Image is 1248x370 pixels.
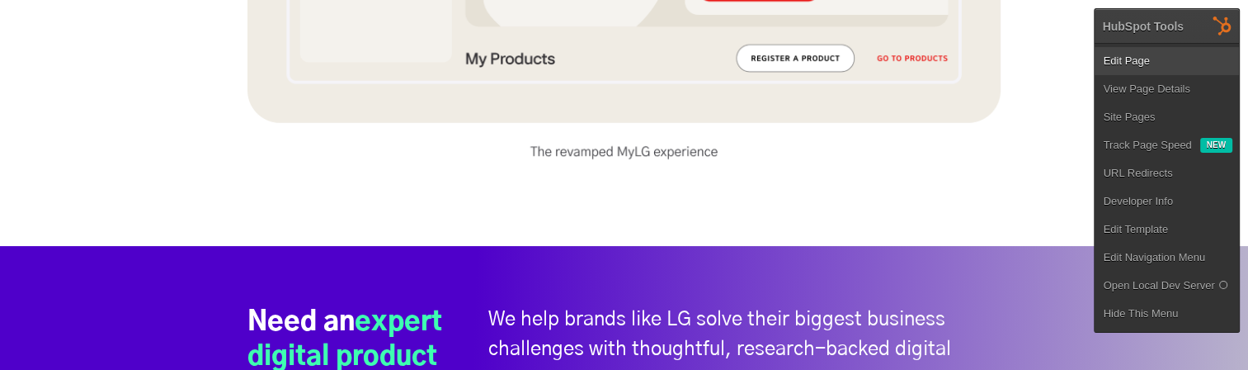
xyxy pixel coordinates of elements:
a: Edit Navigation Menu [1095,244,1239,272]
div: HubSpot Tools Edit PageView Page DetailsSite Pages Track Page Speed New URL RedirectsDeveloper In... [1094,8,1240,333]
a: Edit Template [1095,216,1239,244]
a: Open Local Dev Server [1095,272,1239,300]
a: Edit Page [1095,47,1239,75]
a: URL Redirects [1095,159,1239,187]
img: HubSpot Tools Menu Toggle [1205,8,1240,43]
div: New [1200,138,1232,153]
a: Developer Info [1095,187,1239,216]
a: Track Page Speed [1095,131,1199,159]
div: HubSpot Tools [1102,19,1184,34]
a: Hide This Menu [1095,300,1239,328]
a: View Page Details [1095,75,1239,103]
a: Site Pages [1095,103,1239,131]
